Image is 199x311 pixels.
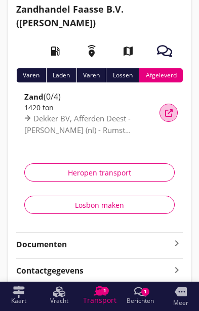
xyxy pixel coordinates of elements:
[16,265,84,277] strong: Contactgegevens
[24,196,175,214] button: Losbon maken
[24,163,175,182] button: Heropen transport
[141,288,149,296] div: 1
[16,68,46,82] div: Varen
[114,37,142,65] i: map
[16,3,183,30] h2: ([PERSON_NAME])
[83,297,116,304] span: Transport
[46,68,76,82] div: Laden
[33,167,166,178] div: Heropen transport
[171,237,183,249] i: keyboard_arrow_right
[76,68,106,82] div: Varen
[77,37,106,65] i: emergency_share
[24,92,44,102] strong: Zand
[24,113,131,146] span: Dekker BV, Afferden Deest - [PERSON_NAME] (nl) - Rumst Recycling, Rumst (be)
[16,3,124,15] strong: Zandhandel Faasse B.V.
[120,282,161,309] a: Berichten
[16,239,171,250] strong: Documenten
[50,298,68,304] span: Vracht
[44,91,61,102] span: (0/4)
[11,298,26,304] span: Kaart
[139,68,183,82] div: Afgeleverd
[39,282,79,309] a: Vracht
[41,37,69,65] i: local_gas_station
[79,282,120,309] a: Transport
[33,200,166,210] div: Losbon maken
[171,263,183,277] i: keyboard_arrow_right
[175,286,187,298] i: more
[127,298,154,304] span: Berichten
[16,91,183,135] a: Zand(0/4)1420 tonDekker BV, Afferden Deest - [PERSON_NAME] (nl) - Rumst Recycling, Rumst (be)
[173,300,188,306] span: Meer
[106,68,139,82] div: Lossen
[101,287,109,295] div: 1
[24,102,146,113] div: 1420 ton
